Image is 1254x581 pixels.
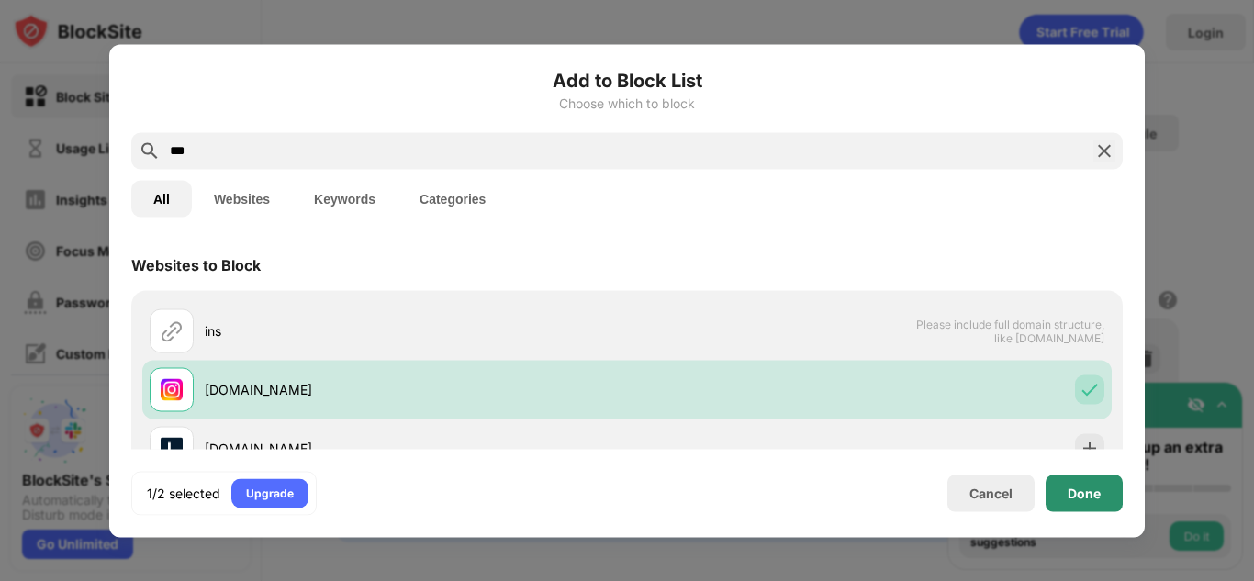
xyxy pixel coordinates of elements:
[205,439,627,458] div: [DOMAIN_NAME]
[161,319,183,341] img: url.svg
[1068,486,1101,500] div: Done
[205,380,627,399] div: [DOMAIN_NAME]
[969,486,1013,501] div: Cancel
[139,140,161,162] img: search.svg
[292,180,397,217] button: Keywords
[131,66,1123,94] h6: Add to Block List
[131,180,192,217] button: All
[131,95,1123,110] div: Choose which to block
[915,317,1104,344] span: Please include full domain structure, like [DOMAIN_NAME]
[397,180,508,217] button: Categories
[147,484,220,502] div: 1/2 selected
[161,378,183,400] img: favicons
[131,255,261,274] div: Websites to Block
[161,437,183,459] img: favicons
[205,321,627,341] div: ins
[192,180,292,217] button: Websites
[1093,140,1115,162] img: search-close
[246,484,294,502] div: Upgrade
